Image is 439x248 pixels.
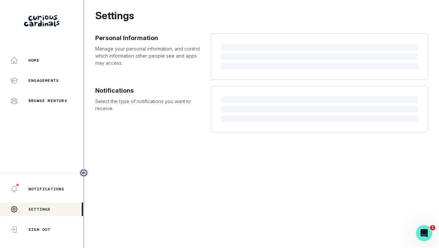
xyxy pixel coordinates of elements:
[24,15,59,27] img: Curious Cardinals Logo
[95,33,204,42] p: Personal Information
[79,168,88,177] button: Toggle sidebar
[416,225,432,241] iframe: Intercom live chat
[95,45,204,66] p: Manage your personal information, and control which information other people see and apps may acc...
[28,207,51,212] p: Settings
[28,58,40,63] p: Home
[28,227,51,232] p: Sign Out
[28,186,64,192] p: Notifications
[430,225,435,230] span: 1
[28,78,59,83] p: Engagements
[28,98,67,103] p: Browse Mentors
[95,86,204,95] p: Notifications
[95,8,428,23] p: Settings
[95,98,204,112] p: Select the type of notifications you want to receive.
